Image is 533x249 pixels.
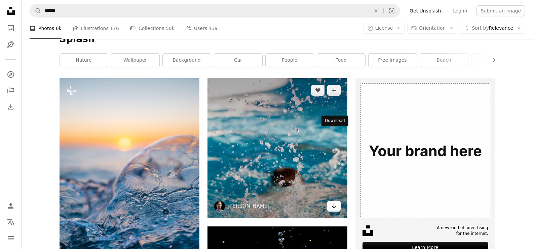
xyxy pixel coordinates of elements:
a: Get Unsplash+ [406,5,449,16]
a: Collections [4,84,17,97]
img: person diving on pool splashing water [207,78,347,218]
button: Language [4,215,17,229]
button: scroll list to the right [488,54,495,67]
button: Submit an image [477,5,525,16]
a: Collections 50k [130,18,175,39]
a: Illustrations [4,38,17,51]
a: Log in [449,5,471,16]
span: Orientation [419,25,446,31]
span: Relevance [472,25,513,32]
button: Visual search [384,4,400,17]
button: Add to Collection [327,85,341,96]
button: Orientation [407,23,457,34]
a: a wave in the ocean [60,180,199,186]
button: Clear [369,4,383,17]
a: Users 439 [185,18,218,39]
span: 50k [166,25,175,32]
img: file-1631678316303-ed18b8b5cb9cimage [363,225,373,236]
div: Download [321,116,348,126]
span: 176 [110,25,119,32]
h1: Splash [60,33,495,45]
a: free images [369,54,417,67]
a: people [266,54,314,67]
span: 439 [209,25,218,32]
button: License [364,23,405,34]
button: Sort byRelevance [460,23,525,34]
a: person diving on pool splashing water [207,145,347,151]
a: Photos [4,22,17,35]
a: background [163,54,211,67]
a: Log in / Sign up [4,199,17,213]
a: food [317,54,365,67]
span: A new kind of advertising for the internet. [437,225,488,237]
a: Home — Unsplash [4,4,17,19]
a: Download History [4,100,17,114]
a: beach [420,54,468,67]
a: Download [327,201,341,212]
span: Sort by [472,25,489,31]
a: wallpaper [111,54,159,67]
form: Find visuals sitewide [30,4,400,18]
a: sky [471,54,520,67]
a: nature [60,54,108,67]
img: Go to Lavi Perchik's profile [214,201,225,212]
button: Menu [4,231,17,245]
a: Illustrations 176 [72,18,119,39]
button: Search Unsplash [30,4,41,17]
a: car [214,54,262,67]
span: License [375,25,393,31]
a: Explore [4,68,17,81]
a: [PERSON_NAME] [228,203,270,210]
button: Like [311,85,325,96]
img: file-1635990775102-c9800842e1cdimage [355,78,495,218]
